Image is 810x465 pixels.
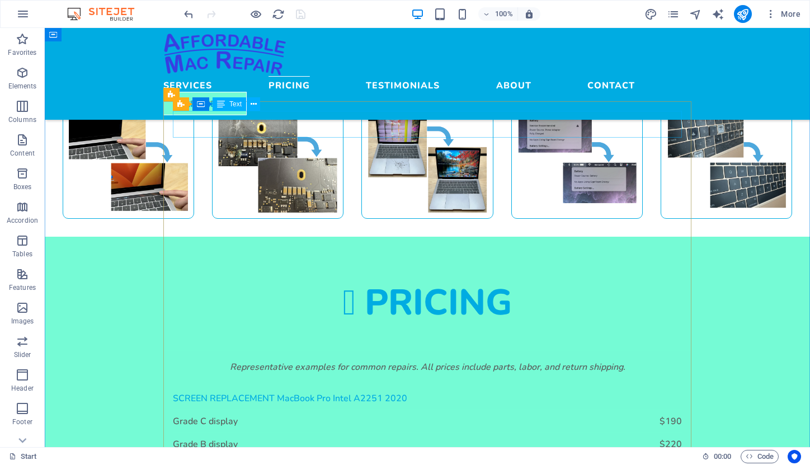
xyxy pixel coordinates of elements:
[12,250,32,259] p: Tables
[644,8,657,21] i: Design (Ctrl+Alt+Y)
[702,450,732,463] h6: Session time
[495,7,513,21] h6: 100%
[765,8,800,20] span: More
[667,7,680,21] button: pages
[712,7,725,21] button: text_generator
[13,182,32,191] p: Boxes
[229,101,242,107] span: Text
[8,48,36,57] p: Favorites
[12,417,32,426] p: Footer
[272,8,285,21] i: Reload page
[249,7,262,21] button: Click here to leave preview mode and continue editing
[714,450,731,463] span: 00 00
[734,5,752,23] button: publish
[182,8,195,21] i: Undo: Change text (Ctrl+Z)
[746,450,774,463] span: Code
[182,7,195,21] button: undo
[271,7,285,21] button: reload
[11,317,34,326] p: Images
[741,450,779,463] button: Code
[712,8,724,21] i: AI Writer
[736,8,749,21] i: Publish
[9,283,36,292] p: Features
[689,8,702,21] i: Navigator
[689,7,703,21] button: navigator
[788,450,801,463] button: Usercentrics
[644,7,658,21] button: design
[64,7,148,21] img: Editor Logo
[14,350,31,359] p: Slider
[8,115,36,124] p: Columns
[761,5,805,23] button: More
[722,452,723,461] span: :
[478,7,518,21] button: 100%
[7,216,38,225] p: Accordion
[11,384,34,393] p: Header
[8,82,37,91] p: Elements
[10,149,35,158] p: Content
[667,8,680,21] i: Pages (Ctrl+Alt+S)
[9,450,37,463] a: Click to cancel selection. Double-click to open Pages
[524,9,534,19] i: On resize automatically adjust zoom level to fit chosen device.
